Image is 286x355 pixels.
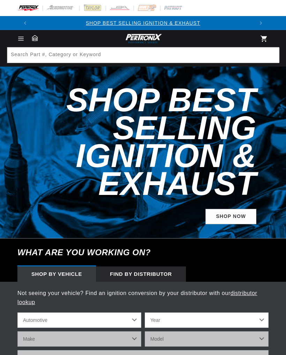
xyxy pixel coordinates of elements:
div: 1 of 2 [32,19,254,27]
a: distributor lookup [17,290,257,305]
select: Make [17,331,141,347]
select: Year [145,312,269,328]
div: Shop by vehicle [17,266,96,282]
input: Search Part #, Category or Keyword [7,47,279,63]
button: Search Part #, Category or Keyword [263,47,279,63]
select: Ride Type [17,312,141,328]
p: Not seeing your vehicle? Find an ignition conversion by your distributor with our [17,289,269,307]
h2: Shop Best Selling Ignition & Exhaust [17,86,256,198]
div: Find by Distributor [96,266,186,282]
button: Translation missing: en.sections.announcements.previous_announcement [18,16,32,30]
img: Pertronix [124,33,162,44]
a: SHOP BEST SELLING IGNITION & EXHAUST [86,20,200,26]
summary: Menu [13,35,29,43]
button: Translation missing: en.sections.announcements.next_announcement [254,16,268,30]
select: Model [145,331,269,347]
div: Announcement [32,19,254,27]
a: SHOP NOW [205,209,256,225]
a: Garage: 0 item(s) [32,35,38,41]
